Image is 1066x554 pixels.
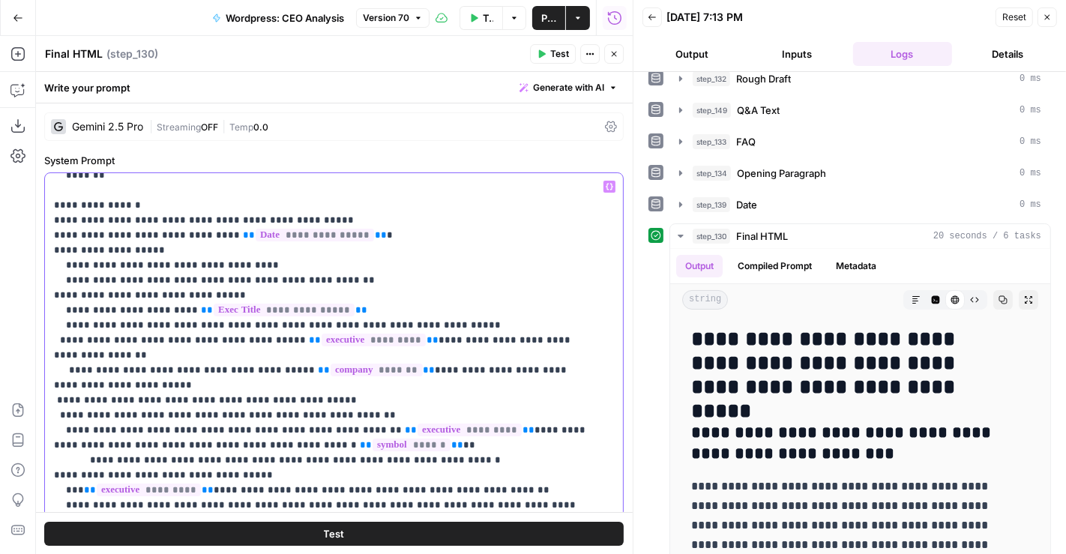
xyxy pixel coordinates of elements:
button: Test [44,521,624,545]
span: Test [550,47,569,61]
span: step_134 [693,166,731,181]
button: 20 seconds / 6 tasks [670,224,1050,248]
button: Metadata [827,255,885,277]
button: Details [958,42,1057,66]
button: Wordpress: CEO Analysis [203,6,353,30]
span: Test Workflow [483,10,493,25]
button: 0 ms [670,130,1050,154]
span: step_133 [693,134,730,149]
span: | [218,118,229,133]
span: 0 ms [1020,103,1041,117]
span: FAQ [736,134,756,149]
span: 0 ms [1020,166,1041,180]
span: 0 ms [1020,135,1041,148]
span: Test [324,526,345,541]
span: Final HTML [736,229,788,244]
span: Opening Paragraph [737,166,826,181]
button: Version 70 [356,8,430,28]
button: Publish [532,6,565,30]
span: Rough Draft [736,71,791,86]
span: Wordpress: CEO Analysis [226,10,344,25]
span: step_132 [693,71,730,86]
span: Streaming [157,121,201,133]
span: | [149,118,157,133]
span: 20 seconds / 6 tasks [933,229,1041,243]
span: Q&A Text [737,103,780,118]
button: Output [676,255,723,277]
button: Output [642,42,741,66]
div: Write your prompt [35,72,633,103]
button: 0 ms [670,98,1050,122]
span: Temp [229,121,253,133]
button: 0 ms [670,67,1050,91]
button: Generate with AI [514,78,624,97]
textarea: Final HTML [45,46,103,61]
button: Test Workflow [460,6,502,30]
span: Generate with AI [533,81,604,94]
span: Date [736,197,757,212]
span: 0.0 [253,121,268,133]
button: Inputs [747,42,846,66]
span: step_130 [693,229,730,244]
button: Reset [996,7,1033,27]
span: 0 ms [1020,72,1041,85]
label: System Prompt [44,153,624,168]
span: step_149 [693,103,731,118]
span: 0 ms [1020,198,1041,211]
button: Compiled Prompt [729,255,821,277]
button: 0 ms [670,193,1050,217]
button: 0 ms [670,161,1050,185]
button: Logs [853,42,952,66]
span: Publish [541,10,556,25]
span: Version 70 [363,11,409,25]
span: OFF [201,121,218,133]
span: step_139 [693,197,730,212]
span: string [682,290,728,310]
span: ( step_130 ) [106,46,158,61]
div: Gemini 2.5 Pro [72,121,143,132]
button: Test [530,44,576,64]
span: Reset [1002,10,1026,24]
